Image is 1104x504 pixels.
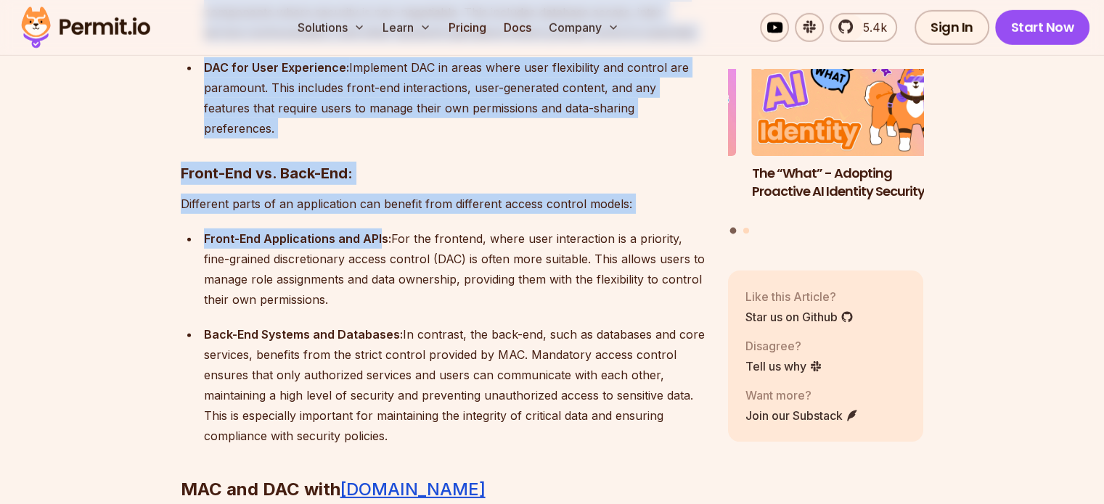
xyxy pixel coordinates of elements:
strong: Back-End Systems and Databases: [204,327,403,342]
a: Tell us why [745,358,822,375]
strong: Front-End vs. Back-End: [181,165,353,182]
a: Sign In [915,10,989,45]
a: Docs [498,13,537,42]
a: Join our Substack [745,407,859,424]
img: The “What” - Adopting Proactive AI Identity Security [752,46,948,157]
div: Implement DAC in areas where user flexibility and control are paramount. This includes front-end ... [204,57,705,139]
button: Solutions [292,13,371,42]
strong: Front-End Applications and APIs: [204,231,391,246]
button: Go to slide 2 [743,228,749,234]
a: The “What” - Adopting Proactive AI Identity SecurityThe “What” - Adopting Proactive AI Identity S... [752,46,948,219]
p: Different parts of an application can benefit from different access control models: [181,194,705,214]
button: Learn [377,13,437,42]
a: Star us on Github [745,308,854,326]
button: Go to slide 1 [730,228,737,234]
p: Like this Article? [745,288,854,305]
li: 2 of 2 [540,46,736,219]
p: Disagree? [745,337,822,355]
a: Pricing [443,13,492,42]
p: Want more? [745,387,859,404]
img: Permit logo [15,3,157,52]
button: Company [543,13,625,42]
h3: MAC, DAC, RBAC, and FGA: A Journey Through Access Control [540,165,736,218]
h3: The “What” - Adopting Proactive AI Identity Security [752,165,948,201]
img: MAC, DAC, RBAC, and FGA: A Journey Through Access Control [540,46,736,157]
li: 1 of 2 [752,46,948,219]
span: 5.4k [854,19,887,36]
a: 5.4k [830,13,897,42]
div: Posts [728,46,924,236]
h2: MAC and DAC with [181,420,705,501]
div: In contrast, the back-end, such as databases and core services, benefits from the strict control ... [204,324,705,446]
div: For the frontend, where user interaction is a priority, fine-grained discretionary access control... [204,228,705,310]
strong: DAC for User Experience: [204,60,349,75]
a: Start Now [995,10,1090,45]
a: [DOMAIN_NAME] [340,479,486,500]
